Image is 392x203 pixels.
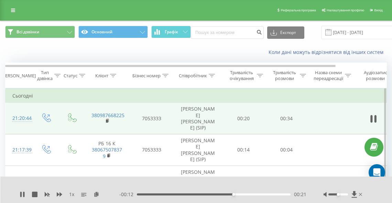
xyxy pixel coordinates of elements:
div: Тривалість розмови [271,70,298,81]
span: - 00:12 [119,191,137,198]
td: [PERSON_NAME] [PERSON_NAME] (SIP) [174,166,222,197]
div: Тип дзвінка [37,70,53,81]
a: 380987668225 [91,112,124,119]
div: 21:17:39 [12,143,26,157]
td: РБ 16 К [85,134,129,166]
span: Вихід [374,8,383,12]
td: 7053333 [129,134,174,166]
div: 21:15:39 [12,175,26,188]
a: 380675078379 [92,146,122,159]
button: Графік [151,26,191,38]
span: Графік [165,30,178,34]
td: шмд [308,166,353,197]
div: Статус [64,73,77,79]
td: 00:12 [222,166,265,197]
span: 00:21 [294,191,306,198]
div: [PERSON_NAME] [1,73,36,79]
td: 01:20 [265,166,308,197]
div: Бізнес номер [132,73,161,79]
button: Основний [78,26,148,38]
td: 00:20 [222,103,265,134]
button: Експорт [267,26,304,39]
div: 21:20:44 [12,112,26,125]
div: Accessibility label [232,193,235,196]
td: 00:04 [265,134,308,166]
div: Тривалість очікування [228,70,255,81]
td: 00:14 [222,134,265,166]
button: Всі дзвінки [5,26,75,38]
input: Пошук за номером [191,26,264,39]
div: Аудіозапис розмови [359,70,392,81]
a: Коли дані можуть відрізнятися вiд інших систем [269,49,387,55]
td: 00:34 [265,103,308,134]
div: Accessibility label [337,193,340,196]
a: 380987668225 [91,175,124,181]
span: Реферальна програма [281,8,316,12]
a: 380482370770 [136,175,169,181]
span: Всі дзвінки [17,29,39,35]
td: 7053333 [129,103,174,134]
div: Назва схеми переадресації [314,70,343,81]
div: Клієнт [95,73,108,79]
span: 1 x [69,191,74,198]
div: Співробітник [179,73,207,79]
td: [PERSON_NAME] [PERSON_NAME] (SIP) [174,103,222,134]
div: Open Intercom Messenger [369,164,385,181]
td: [PERSON_NAME] [PERSON_NAME] (SIP) [174,134,222,166]
span: Налаштування профілю [327,8,364,12]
